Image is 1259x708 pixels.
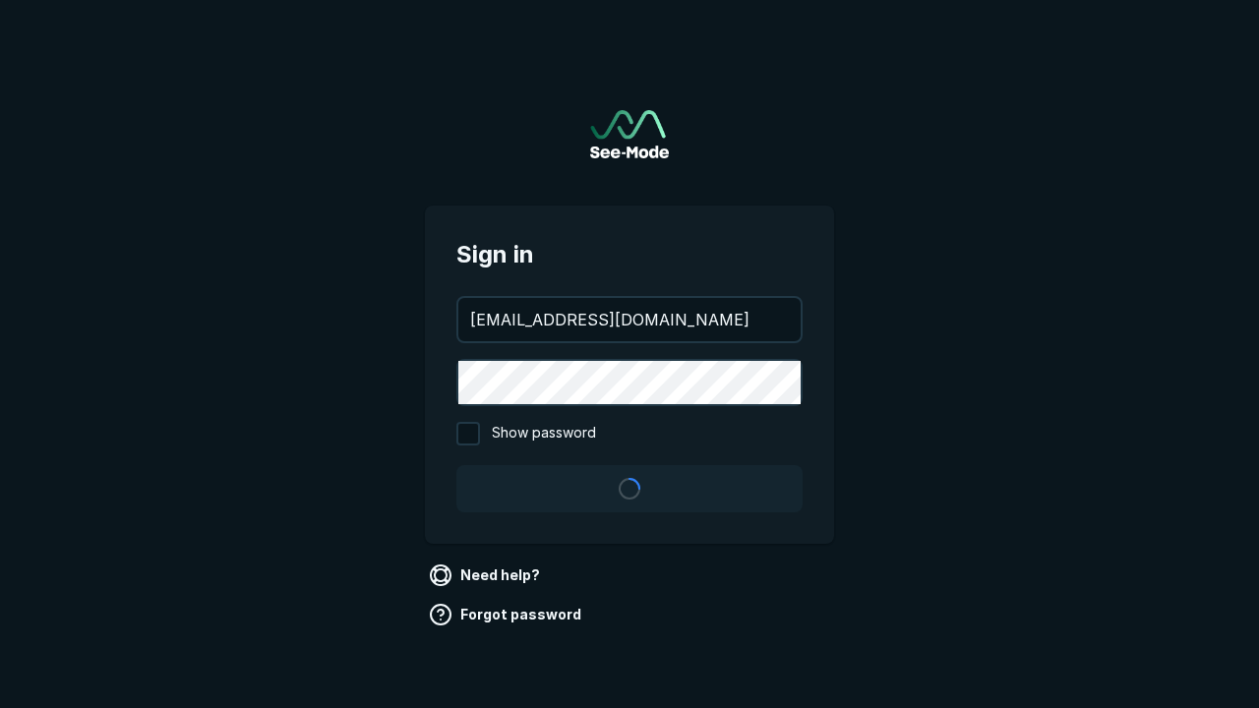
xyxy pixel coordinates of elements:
input: your@email.com [458,298,801,341]
a: Go to sign in [590,110,669,158]
a: Forgot password [425,599,589,630]
a: Need help? [425,560,548,591]
span: Show password [492,422,596,445]
span: Sign in [456,237,803,272]
img: See-Mode Logo [590,110,669,158]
